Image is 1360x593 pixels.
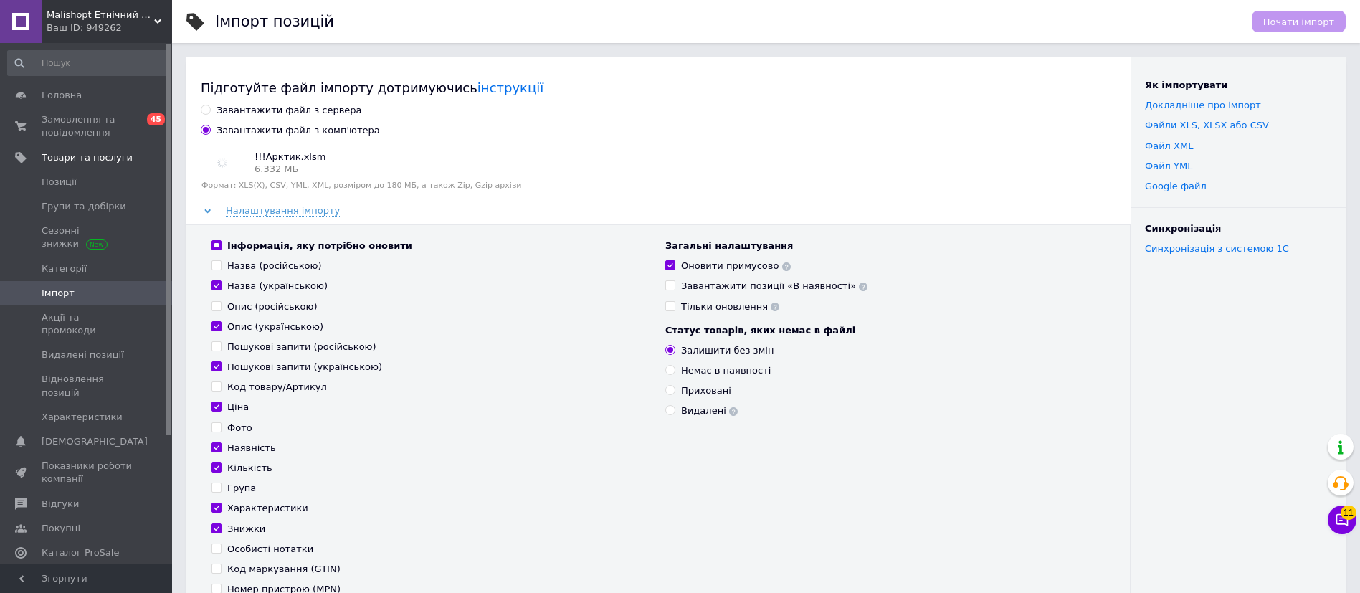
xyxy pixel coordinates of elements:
div: Статус товарів, яких немає в файлі [665,324,1105,337]
span: Malishopt Етнічний одяг та головні убори, все для хрещення [47,9,154,22]
div: Назва (українською) [227,280,328,293]
div: Загальні налаштування [665,239,1105,252]
span: Покупці [42,522,80,535]
a: Google файл [1145,181,1207,191]
div: Наявність [227,442,276,455]
span: 6.332 МБ [255,163,1095,174]
a: Докладніше про імпорт [1145,100,1261,110]
div: Код маркування (GTIN) [227,563,341,576]
div: Видалені [681,404,738,417]
a: Файл XML [1145,141,1193,151]
div: Інформація, яку потрібно оновити [227,239,412,252]
span: Відгуки [42,498,79,511]
div: Тільки оновлення [681,300,779,313]
span: 11 [1341,506,1356,520]
div: Підготуйте файл імпорту дотримуючись [201,79,1116,97]
span: [DEMOGRAPHIC_DATA] [42,435,148,448]
span: Групи та добірки [42,200,126,213]
span: Замовлення та повідомлення [42,113,133,139]
span: Категорії [42,262,87,275]
div: Код товару/Артикул [227,381,327,394]
h1: Імпорт позицій [215,13,334,30]
span: Каталог ProSale [42,546,119,559]
span: Видалені позиції [42,348,124,361]
span: Налаштування імпорту [226,205,340,217]
div: Немає в наявності [681,364,771,377]
div: Назва (російською) [227,260,322,272]
div: Кількість [227,462,272,475]
div: Фото [227,422,252,435]
a: Синхронізація з системою 1С [1145,243,1289,254]
a: Файли ХLS, XLSX або CSV [1145,120,1269,131]
div: Як імпортувати [1145,79,1331,92]
span: Характеристики [42,411,123,424]
span: Головна [42,89,82,102]
span: 45 [147,113,165,125]
span: Сезонні знижки [42,224,133,250]
span: Позиції [42,176,77,189]
span: Товари та послуги [42,151,133,164]
button: Чат з покупцем11 [1328,506,1356,534]
div: Ціна [227,401,249,414]
div: Залишити без змін [681,344,774,357]
div: Завантажити файл з комп'ютера [217,124,380,137]
div: Оновити примусово [681,260,791,272]
span: Імпорт [42,287,75,300]
div: !!!Арктик.xlsm [244,148,1095,177]
div: Синхронізація [1145,222,1331,235]
span: Показники роботи компанії [42,460,133,485]
div: Ваш ID: 949262 [47,22,172,34]
span: Акції та промокоди [42,311,133,337]
input: Пошук [7,50,169,76]
a: Файл YML [1145,161,1192,171]
div: Приховані [681,384,731,397]
div: Характеристики [227,502,308,515]
label: Формат: XLS(X), CSV, YML, XML, розміром до 180 МБ, а також Zip, Gzip архіви [201,181,1116,190]
div: Знижки [227,523,265,536]
a: інструкції [477,80,543,95]
div: Пошукові запити (російською) [227,341,376,354]
span: Відновлення позицій [42,373,133,399]
div: Група [227,482,256,495]
div: Особисті нотатки [227,543,313,556]
div: Завантажити позиції «В наявності» [681,280,867,293]
div: Опис (українською) [227,321,323,333]
div: Завантажити файл з сервера [217,104,362,117]
div: Опис (російською) [227,300,318,313]
div: Пошукові запити (українською) [227,361,382,374]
